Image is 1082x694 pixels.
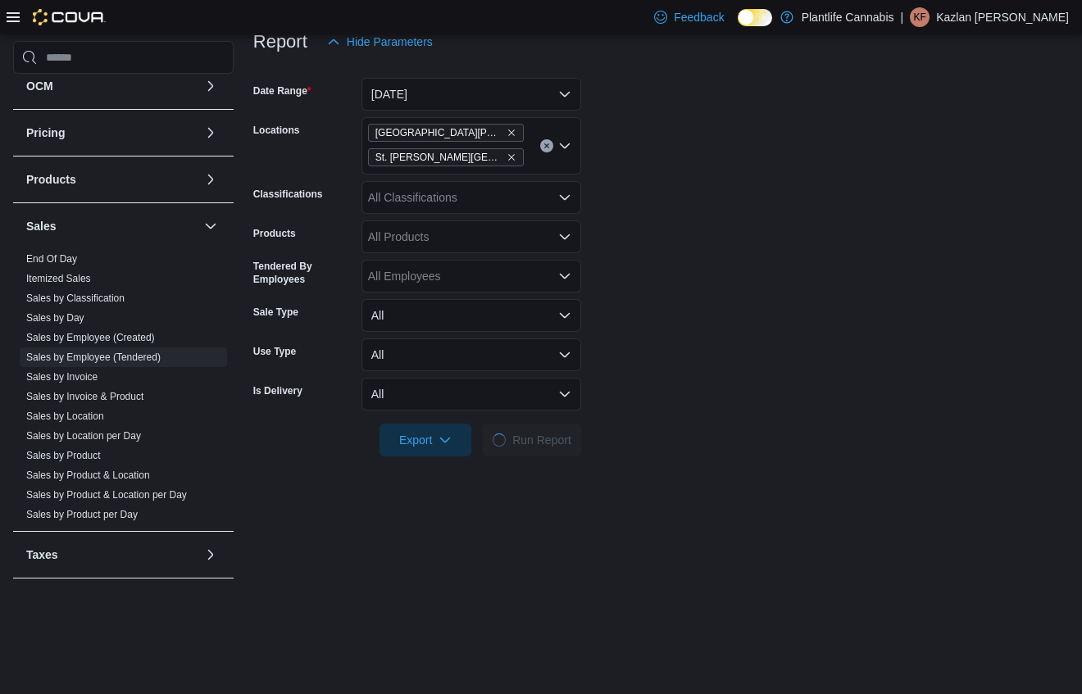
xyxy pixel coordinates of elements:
[26,292,125,305] span: Sales by Classification
[901,7,904,27] p: |
[558,191,571,204] button: Open list of options
[201,170,220,189] button: Products
[253,32,307,52] h3: Report
[26,78,198,94] button: OCM
[26,429,141,442] span: Sales by Location per Day
[26,293,125,304] a: Sales by Classification
[347,34,433,50] span: Hide Parameters
[26,125,65,141] h3: Pricing
[253,84,311,98] label: Date Range
[26,352,161,363] a: Sales by Employee (Tendered)
[802,7,894,27] p: Plantlife Cannabis
[26,252,77,265] span: End Of Day
[26,371,98,383] a: Sales by Invoice
[483,424,581,456] button: LoadingRun Report
[321,25,439,58] button: Hide Parameters
[26,272,91,285] span: Itemized Sales
[492,433,507,448] span: Loading
[26,488,187,501] span: Sales by Product & Location per Day
[648,1,730,34] a: Feedback
[26,390,143,403] span: Sales by Invoice & Product
[253,306,298,319] label: Sale Type
[738,9,772,26] input: Dark Mode
[201,76,220,96] button: OCM
[253,384,302,397] label: Is Delivery
[26,331,155,344] span: Sales by Employee (Created)
[26,449,101,462] span: Sales by Product
[368,124,524,142] span: St. Albert - Erin Ridge
[368,148,524,166] span: St. Albert - Jensen Lakes
[26,171,76,188] h3: Products
[375,125,503,141] span: [GEOGRAPHIC_DATA][PERSON_NAME]
[26,273,91,284] a: Itemized Sales
[26,547,58,563] h3: Taxes
[558,270,571,283] button: Open list of options
[201,216,220,236] button: Sales
[26,430,141,442] a: Sales by Location per Day
[507,128,516,138] button: Remove St. Albert - Erin Ridge from selection in this group
[913,7,925,27] span: KF
[26,332,155,343] a: Sales by Employee (Created)
[26,450,101,461] a: Sales by Product
[253,260,355,286] label: Tendered By Employees
[26,370,98,383] span: Sales by Invoice
[33,9,106,25] img: Cova
[910,7,930,27] div: Kazlan Foisy-Lentz
[253,345,296,358] label: Use Type
[26,469,150,481] a: Sales by Product & Location
[26,410,104,423] span: Sales by Location
[26,547,198,563] button: Taxes
[361,299,581,332] button: All
[253,124,300,137] label: Locations
[253,188,323,201] label: Classifications
[26,489,187,501] a: Sales by Product & Location per Day
[380,424,471,456] button: Export
[26,125,198,141] button: Pricing
[558,139,571,152] button: Open list of options
[507,152,516,162] button: Remove St. Albert - Jensen Lakes from selection in this group
[26,218,198,234] button: Sales
[253,227,296,240] label: Products
[361,378,581,411] button: All
[201,123,220,143] button: Pricing
[26,171,198,188] button: Products
[26,78,53,94] h3: OCM
[936,7,1069,27] p: Kazlan [PERSON_NAME]
[26,312,84,324] a: Sales by Day
[26,469,150,482] span: Sales by Product & Location
[389,424,461,456] span: Export
[26,311,84,324] span: Sales by Day
[375,149,503,166] span: St. [PERSON_NAME][GEOGRAPHIC_DATA]
[26,253,77,265] a: End Of Day
[26,509,138,520] a: Sales by Product per Day
[26,351,161,364] span: Sales by Employee (Tendered)
[201,545,220,565] button: Taxes
[26,391,143,402] a: Sales by Invoice & Product
[13,249,234,531] div: Sales
[26,508,138,521] span: Sales by Product per Day
[361,78,581,111] button: [DATE]
[26,411,104,422] a: Sales by Location
[512,432,571,448] span: Run Report
[540,139,553,152] button: Clear input
[674,9,724,25] span: Feedback
[558,230,571,243] button: Open list of options
[26,218,57,234] h3: Sales
[361,338,581,371] button: All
